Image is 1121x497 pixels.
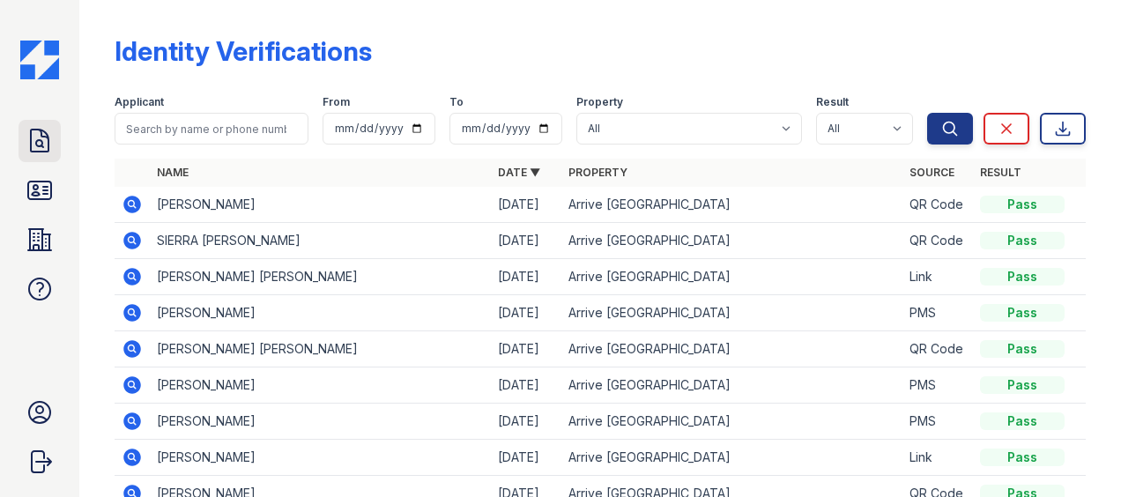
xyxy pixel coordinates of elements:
[561,295,902,331] td: Arrive [GEOGRAPHIC_DATA]
[980,412,1065,430] div: Pass
[491,367,561,404] td: [DATE]
[157,166,189,179] a: Name
[150,259,491,295] td: [PERSON_NAME] [PERSON_NAME]
[498,166,540,179] a: Date ▼
[561,187,902,223] td: Arrive [GEOGRAPHIC_DATA]
[150,187,491,223] td: [PERSON_NAME]
[115,95,164,109] label: Applicant
[902,259,973,295] td: Link
[491,187,561,223] td: [DATE]
[576,95,623,109] label: Property
[909,166,954,179] a: Source
[561,404,902,440] td: Arrive [GEOGRAPHIC_DATA]
[902,440,973,476] td: Link
[491,440,561,476] td: [DATE]
[980,196,1065,213] div: Pass
[491,295,561,331] td: [DATE]
[902,367,973,404] td: PMS
[115,113,308,145] input: Search by name or phone number
[561,440,902,476] td: Arrive [GEOGRAPHIC_DATA]
[980,376,1065,394] div: Pass
[980,232,1065,249] div: Pass
[980,304,1065,322] div: Pass
[150,295,491,331] td: [PERSON_NAME]
[568,166,627,179] a: Property
[902,331,973,367] td: QR Code
[816,95,849,109] label: Result
[491,259,561,295] td: [DATE]
[980,268,1065,286] div: Pass
[902,404,973,440] td: PMS
[980,166,1021,179] a: Result
[902,187,973,223] td: QR Code
[491,331,561,367] td: [DATE]
[20,41,59,79] img: CE_Icon_Blue-c292c112584629df590d857e76928e9f676e5b41ef8f769ba2f05ee15b207248.png
[323,95,350,109] label: From
[449,95,464,109] label: To
[561,331,902,367] td: Arrive [GEOGRAPHIC_DATA]
[150,331,491,367] td: [PERSON_NAME] [PERSON_NAME]
[491,223,561,259] td: [DATE]
[980,340,1065,358] div: Pass
[491,404,561,440] td: [DATE]
[561,367,902,404] td: Arrive [GEOGRAPHIC_DATA]
[902,295,973,331] td: PMS
[980,449,1065,466] div: Pass
[902,223,973,259] td: QR Code
[561,259,902,295] td: Arrive [GEOGRAPHIC_DATA]
[150,223,491,259] td: SIERRA [PERSON_NAME]
[150,440,491,476] td: [PERSON_NAME]
[150,404,491,440] td: [PERSON_NAME]
[150,367,491,404] td: [PERSON_NAME]
[115,35,372,67] div: Identity Verifications
[561,223,902,259] td: Arrive [GEOGRAPHIC_DATA]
